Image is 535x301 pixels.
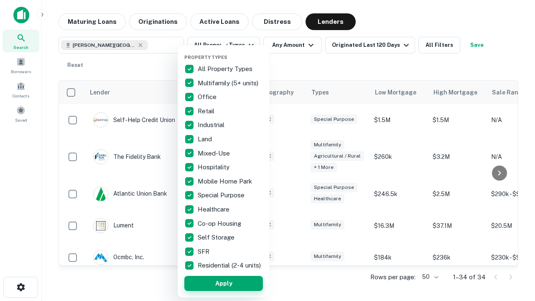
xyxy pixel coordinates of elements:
p: Special Purpose [198,190,246,200]
p: SFR [198,247,211,257]
p: Retail [198,106,216,116]
p: Industrial [198,120,226,130]
p: Healthcare [198,204,231,214]
p: Self Storage [198,232,236,242]
p: Office [198,92,218,102]
button: Apply [184,276,263,291]
p: Hospitality [198,162,231,172]
p: Co-op Housing [198,219,243,229]
p: Mobile Home Park [198,176,254,186]
p: Multifamily (5+ units) [198,78,260,88]
p: Land [198,134,214,144]
p: Residential (2-4 units) [198,260,262,270]
span: Property Types [184,55,227,60]
iframe: Chat Widget [493,207,535,247]
p: Mixed-Use [198,148,232,158]
p: All Property Types [198,64,254,74]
